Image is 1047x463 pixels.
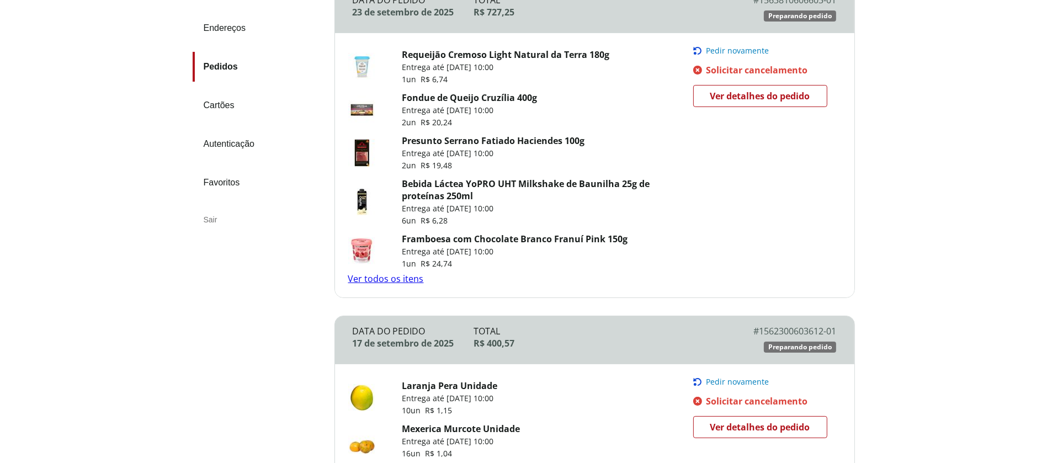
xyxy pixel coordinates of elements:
a: Cartões [193,91,326,120]
span: 16 un [402,448,426,459]
img: Laranja Pera Unidade [348,384,376,412]
a: Bebida Láctea YoPRO UHT Milkshake de Baunilha 25g de proteínas 250ml [402,178,650,202]
p: Entrega até [DATE] 10:00 [402,246,628,257]
a: Solicitar cancelamento [693,64,835,76]
a: Requeijão Cremoso Light Natural da Terra 180g [402,49,610,61]
a: Framboesa com Chocolate Branco Franuí Pink 150g [402,233,628,245]
div: Data do Pedido [353,325,474,337]
button: Pedir novamente [693,377,835,386]
img: Fondue de Queijo Cruzília 400g Fondue de Queijo Cruzilia 400g [348,96,376,124]
span: 1 un [402,74,421,84]
p: Entrega até [DATE] 10:00 [402,393,498,404]
a: Ver detalhes do pedido [693,85,827,107]
span: Solicitar cancelamento [706,64,808,76]
span: 10 un [402,405,426,416]
a: Endereços [193,13,326,43]
p: Entrega até [DATE] 10:00 [402,62,610,73]
span: Preparando pedido [768,343,832,352]
span: R$ 1,04 [426,448,453,459]
span: R$ 6,28 [421,215,448,226]
a: Solicitar cancelamento [693,395,835,407]
span: Preparando pedido [768,12,832,20]
span: Ver detalhes do pedido [710,419,810,435]
p: Entrega até [DATE] 10:00 [402,148,585,159]
a: Mexerica Murcote Unidade [402,423,520,435]
p: Entrega até [DATE] 10:00 [402,105,538,116]
div: 17 de setembro de 2025 [353,337,474,349]
a: Ver detalhes do pedido [693,416,827,438]
span: R$ 20,24 [421,117,453,127]
a: Autenticação [193,129,326,159]
img: Requeijão Cremoso Light Natural Da Terra 180g [348,53,376,81]
a: Favoritos [193,168,326,198]
div: # 1562300603612-01 [715,325,836,337]
div: R$ 400,57 [474,337,715,349]
img: Framboesa com Chocolate Branco Franuí Pink 150g [348,237,376,265]
img: Presunto Serrano Fatiado Haciendes 100g [348,139,376,167]
div: 23 de setembro de 2025 [353,6,474,18]
p: Entrega até [DATE] 10:00 [402,203,693,214]
span: Pedir novamente [706,46,769,55]
a: Fondue de Queijo Cruzília 400g [402,92,538,104]
div: Sair [193,206,326,233]
span: Ver detalhes do pedido [710,88,810,104]
div: Total [474,325,715,337]
img: Bebida Láctea YoPRO UHT Milkshake de Baunilha 25g de proteínas 250ml [348,188,376,216]
span: 6 un [402,215,421,226]
a: Presunto Serrano Fatiado Haciendes 100g [402,135,585,147]
span: R$ 1,15 [426,405,453,416]
span: R$ 6,74 [421,74,448,84]
a: Ver todos os itens [348,273,424,285]
span: Pedir novamente [706,377,769,386]
span: Solicitar cancelamento [706,395,808,407]
span: 2 un [402,160,421,171]
a: Pedidos [193,52,326,82]
a: Laranja Pera Unidade [402,380,498,392]
span: 1 un [402,258,421,269]
div: R$ 727,25 [474,6,715,18]
span: R$ 19,48 [421,160,453,171]
img: Mexerica Murcote Unidade [348,427,376,455]
span: 2 un [402,117,421,127]
p: Entrega até [DATE] 10:00 [402,436,520,447]
button: Pedir novamente [693,46,835,55]
span: R$ 24,74 [421,258,453,269]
